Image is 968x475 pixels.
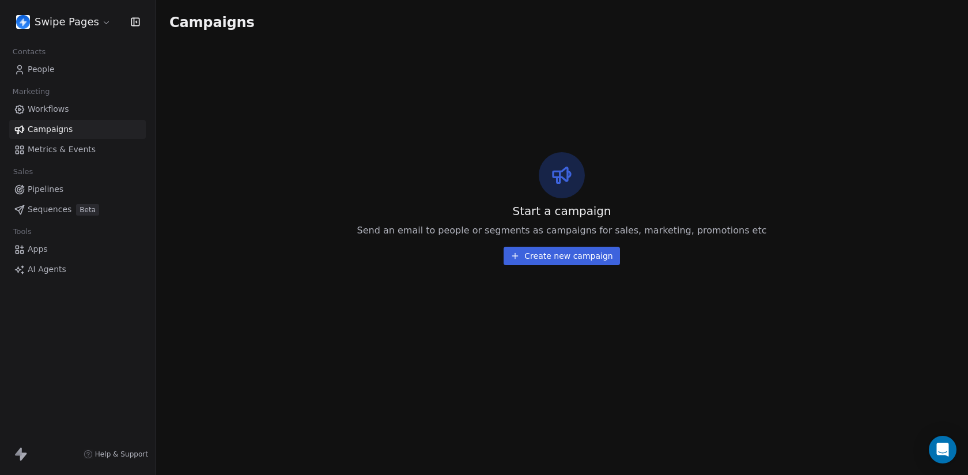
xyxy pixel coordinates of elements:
[7,43,51,61] span: Contacts
[929,436,956,463] div: Open Intercom Messenger
[9,100,146,119] a: Workflows
[28,183,63,195] span: Pipelines
[28,203,71,216] span: Sequences
[95,450,148,459] span: Help & Support
[9,200,146,219] a: SequencesBeta
[35,14,99,29] span: Swipe Pages
[9,140,146,159] a: Metrics & Events
[7,83,55,100] span: Marketing
[513,203,611,219] span: Start a campaign
[504,247,619,265] button: Create new campaign
[8,223,36,240] span: Tools
[28,63,55,76] span: People
[9,240,146,259] a: Apps
[169,14,255,30] span: Campaigns
[84,450,148,459] a: Help & Support
[76,204,99,216] span: Beta
[9,60,146,79] a: People
[9,120,146,139] a: Campaigns
[28,123,73,135] span: Campaigns
[28,103,69,115] span: Workflows
[8,163,38,180] span: Sales
[9,180,146,199] a: Pipelines
[16,15,30,29] img: user_01J93QE9VH11XXZQZDP4TWZEES.jpg
[28,243,48,255] span: Apps
[14,12,114,32] button: Swipe Pages
[357,224,767,237] span: Send an email to people or segments as campaigns for sales, marketing, promotions etc
[9,260,146,279] a: AI Agents
[28,263,66,276] span: AI Agents
[28,144,96,156] span: Metrics & Events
